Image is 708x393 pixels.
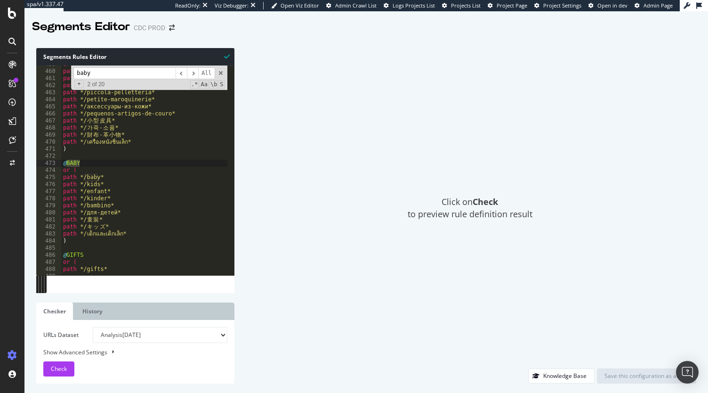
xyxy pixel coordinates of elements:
[169,25,175,31] div: arrow-right-arrow-left
[36,167,61,174] div: 474
[51,365,67,373] span: Check
[543,372,587,380] div: Knowledge Base
[36,195,61,202] div: 478
[36,181,61,188] div: 476
[36,160,61,167] div: 473
[36,266,61,273] div: 488
[36,48,234,65] div: Segments Rules Editor
[36,303,73,320] a: Checker
[597,2,628,9] span: Open in dev
[36,139,61,146] div: 470
[36,237,61,245] div: 484
[175,2,201,9] div: ReadOnly:
[134,23,165,33] div: CDC PROD
[36,96,61,103] div: 464
[36,89,61,96] div: 463
[187,67,198,79] span: ​
[36,68,61,75] div: 460
[215,2,249,9] div: Viz Debugger:
[597,368,696,384] button: Save this configuration as active
[36,245,61,252] div: 485
[36,348,220,357] div: Show Advanced Settings
[219,80,224,89] span: Search In Selection
[198,67,215,79] span: Alt-Enter
[36,146,61,153] div: 471
[528,368,595,384] button: Knowledge Base
[644,2,673,9] span: Admin Page
[473,196,498,207] strong: Check
[36,230,61,237] div: 483
[588,2,628,9] a: Open in dev
[36,209,61,216] div: 480
[635,2,673,9] a: Admin Page
[408,196,532,220] span: Click on to preview rule definition result
[36,110,61,117] div: 466
[326,2,377,9] a: Admin Crawl List
[528,372,595,380] a: Knowledge Base
[43,361,74,377] button: Check
[451,2,481,9] span: Projects List
[497,2,527,9] span: Project Page
[190,80,199,89] span: RegExp Search
[442,2,481,9] a: Projects List
[36,124,61,131] div: 468
[36,131,61,139] div: 469
[73,67,176,79] input: Search for
[36,103,61,110] div: 465
[488,2,527,9] a: Project Page
[534,2,581,9] a: Project Settings
[393,2,435,9] span: Logs Projects List
[604,372,689,380] div: Save this configuration as active
[384,2,435,9] a: Logs Projects List
[36,174,61,181] div: 475
[36,252,61,259] div: 486
[36,327,86,343] label: URLs Dataset
[75,303,110,320] a: History
[176,67,187,79] span: ​
[84,81,109,88] span: 2 of 20
[676,361,699,384] div: Open Intercom Messenger
[36,259,61,266] div: 487
[36,223,61,230] div: 482
[224,52,230,61] span: Syntax is valid
[36,202,61,209] div: 479
[36,273,61,280] div: 489
[36,117,61,124] div: 467
[200,80,208,89] span: CaseSensitive Search
[281,2,319,9] span: Open Viz Editor
[543,2,581,9] span: Project Settings
[32,19,130,35] div: Segments Editor
[36,75,61,82] div: 461
[74,80,83,88] span: Toggle Replace mode
[335,2,377,9] span: Admin Crawl List
[36,82,61,89] div: 462
[36,188,61,195] div: 477
[271,2,319,9] a: Open Viz Editor
[209,80,218,89] span: Whole Word Search
[36,153,61,160] div: 472
[36,216,61,223] div: 481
